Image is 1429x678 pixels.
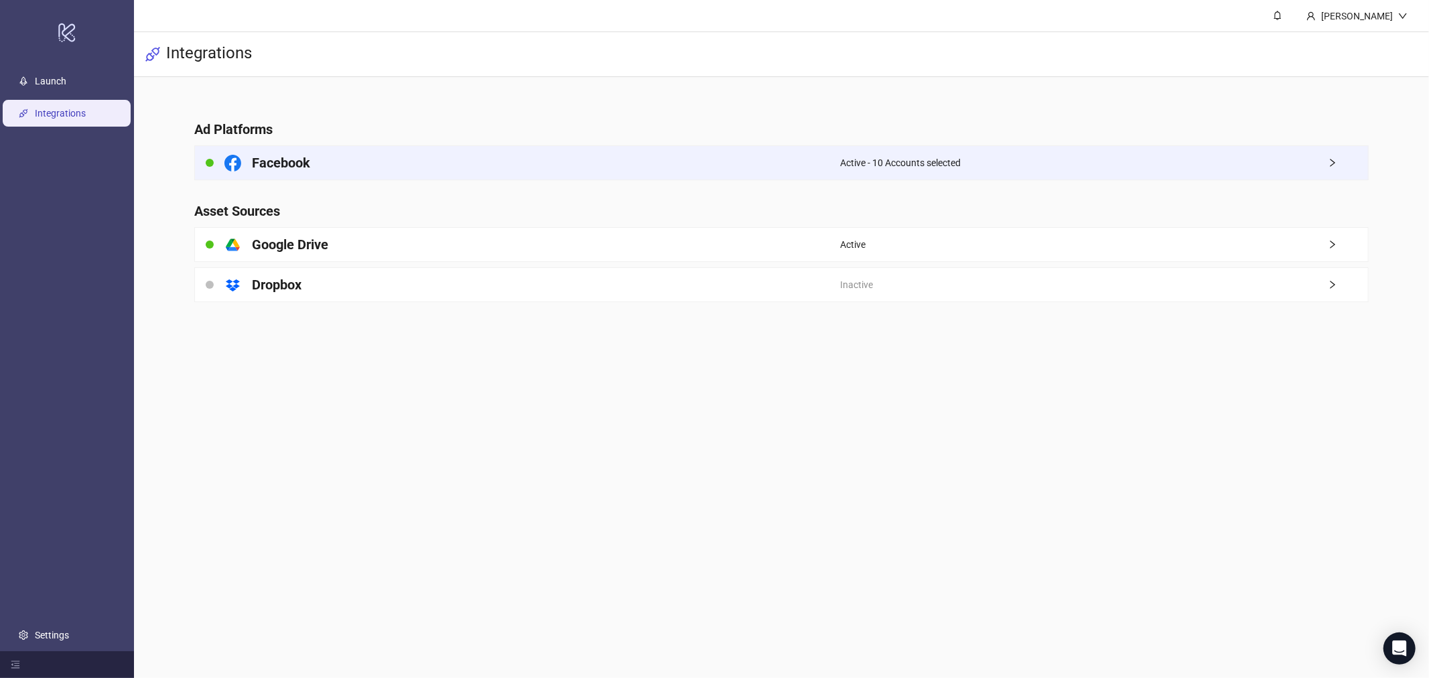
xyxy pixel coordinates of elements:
span: bell [1273,11,1282,20]
span: user [1306,11,1316,21]
span: right [1328,158,1368,167]
span: Inactive [840,277,873,292]
div: Open Intercom Messenger [1383,632,1416,665]
h4: Facebook [252,153,310,172]
a: FacebookActive - 10 Accounts selectedright [194,145,1368,180]
h4: Google Drive [252,235,328,254]
h4: Ad Platforms [194,120,1368,139]
span: api [145,46,161,62]
span: right [1328,280,1368,289]
div: [PERSON_NAME] [1316,9,1398,23]
h4: Asset Sources [194,202,1368,220]
span: Active - 10 Accounts selected [840,155,961,170]
h4: Dropbox [252,275,301,294]
span: Active [840,237,866,252]
span: right [1328,240,1368,249]
span: down [1398,11,1408,21]
h3: Integrations [166,43,252,66]
a: Launch [35,76,66,86]
a: Settings [35,630,69,640]
span: menu-fold [11,660,20,669]
a: Integrations [35,108,86,119]
a: Google DriveActiveright [194,227,1368,262]
a: DropboxInactiveright [194,267,1368,302]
